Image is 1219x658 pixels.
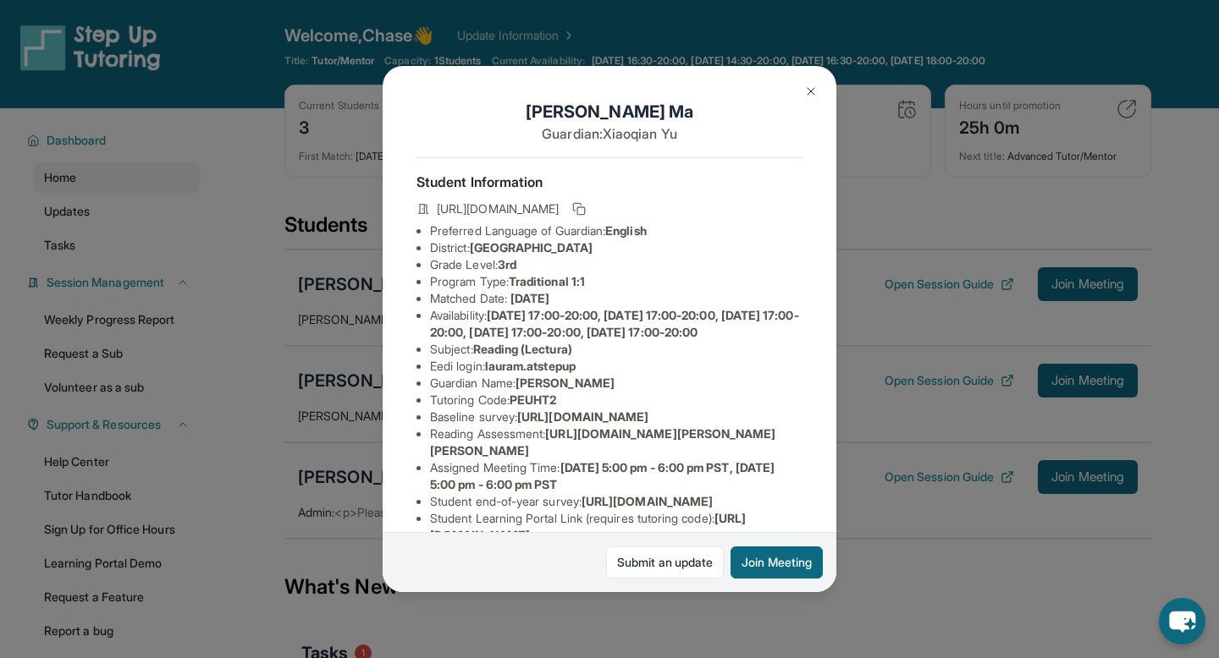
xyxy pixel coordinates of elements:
[430,459,803,493] li: Assigned Meeting Time :
[430,460,775,491] span: [DATE] 5:00 pm - 6:00 pm PST, [DATE] 5:00 pm - 6:00 pm PST
[430,273,803,290] li: Program Type:
[517,409,648,424] span: [URL][DOMAIN_NAME]
[485,359,576,373] span: lauram.atstepup
[430,392,803,409] li: Tutoring Code :
[582,494,713,508] span: [URL][DOMAIN_NAME]
[1159,598,1205,644] button: chat-button
[510,392,556,407] span: PEUHT2
[430,308,799,339] span: [DATE] 17:00-20:00, [DATE] 17:00-20:00, [DATE] 17:00-20:00, [DATE] 17:00-20:00, [DATE] 17:00-20:00
[416,172,803,192] h4: Student Information
[731,546,823,578] button: Join Meeting
[430,341,803,358] li: Subject :
[430,222,803,239] li: Preferred Language of Guardian:
[430,375,803,392] li: Guardian Name :
[430,358,803,375] li: Eedi login :
[430,256,803,273] li: Grade Level:
[430,425,803,459] li: Reading Assessment :
[430,239,803,256] li: District:
[473,342,572,356] span: Reading (Lectura)
[416,100,803,123] h1: [PERSON_NAME] Ma
[510,291,549,305] span: [DATE]
[509,274,585,288] span: Traditional 1:1
[430,307,803,341] li: Availability:
[430,426,776,458] span: [URL][DOMAIN_NAME][PERSON_NAME][PERSON_NAME]
[430,510,803,544] li: Student Learning Portal Link (requires tutoring code) :
[430,493,803,510] li: Student end-of-year survey :
[498,257,516,271] span: 3rd
[804,85,818,98] img: Close Icon
[430,290,803,307] li: Matched Date:
[416,123,803,144] p: Guardian: Xiaoqian Yu
[437,200,559,217] span: [URL][DOMAIN_NAME]
[516,376,615,390] span: [PERSON_NAME]
[606,546,724,578] a: Submit an update
[605,223,647,238] span: English
[430,409,803,425] li: Baseline survey :
[569,199,589,219] button: Copy link
[470,240,593,255] span: [GEOGRAPHIC_DATA]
